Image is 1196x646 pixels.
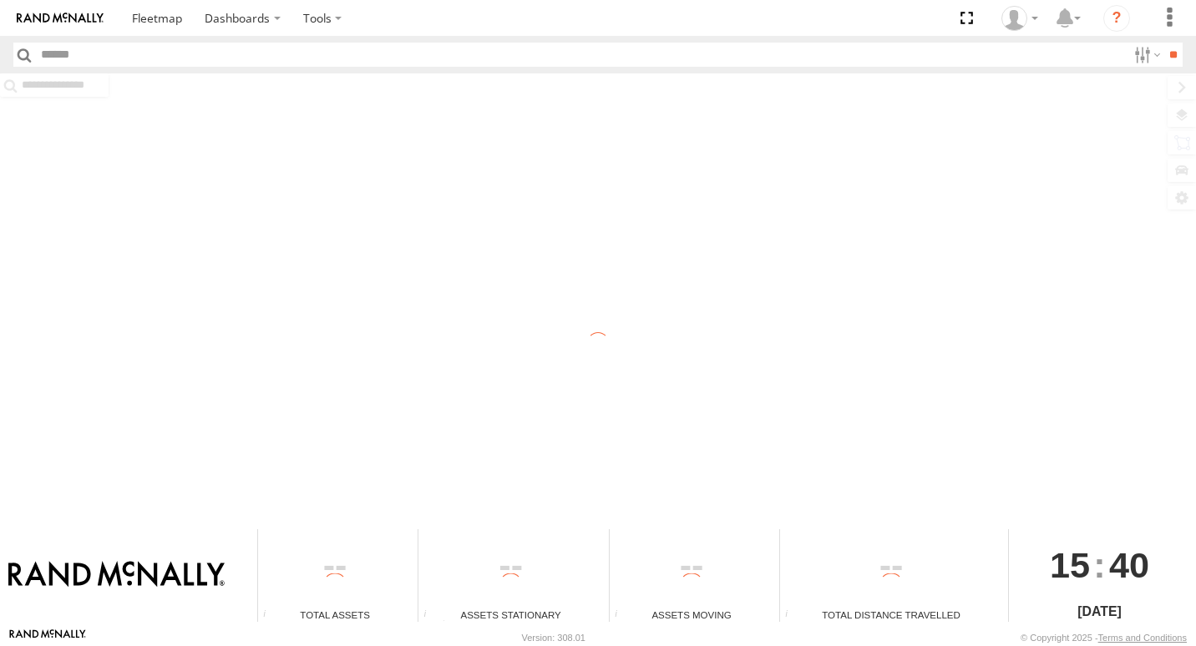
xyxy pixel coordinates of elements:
[418,608,603,622] div: Assets Stationary
[1009,602,1190,622] div: [DATE]
[1109,529,1149,601] span: 40
[1103,5,1130,32] i: ?
[1098,633,1187,643] a: Terms and Conditions
[258,609,283,622] div: Total number of Enabled Assets
[610,608,773,622] div: Assets Moving
[1009,529,1190,601] div: :
[1050,529,1090,601] span: 15
[9,629,86,646] a: Visit our Website
[1128,43,1163,67] label: Search Filter Options
[780,608,1002,622] div: Total Distance Travelled
[522,633,585,643] div: Version: 308.01
[418,609,443,622] div: Total number of assets current stationary.
[780,609,805,622] div: Total distance travelled by all assets within specified date range and applied filters
[258,608,412,622] div: Total Assets
[17,13,104,24] img: rand-logo.svg
[8,561,225,589] img: Rand McNally
[610,609,635,622] div: Total number of assets current in transit.
[996,6,1044,31] div: Valeo Dash
[1021,633,1187,643] div: © Copyright 2025 -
